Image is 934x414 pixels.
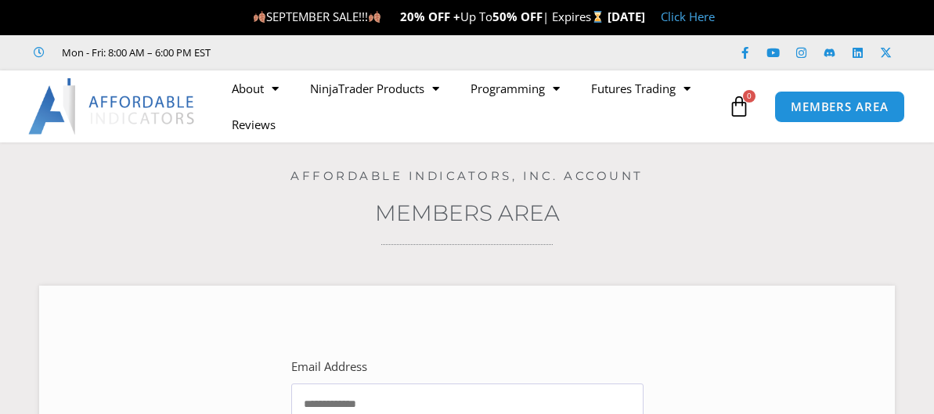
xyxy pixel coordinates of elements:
a: NinjaTrader Products [294,70,455,106]
a: About [216,70,294,106]
strong: 20% OFF + [400,9,460,24]
img: LogoAI | Affordable Indicators – NinjaTrader [28,78,197,135]
nav: Menu [216,70,724,142]
img: 🍂 [369,11,380,23]
a: Reviews [216,106,291,142]
span: MEMBERS AREA [791,101,889,113]
a: Futures Trading [575,70,706,106]
a: 0 [705,84,774,129]
a: Affordable Indicators, Inc. Account [290,168,644,183]
img: 🍂 [254,11,265,23]
a: Click Here [661,9,715,24]
strong: [DATE] [608,9,645,24]
span: SEPTEMBER SALE!!! Up To | Expires [253,9,608,24]
a: Programming [455,70,575,106]
span: 0 [743,90,755,103]
label: Email Address [291,356,367,378]
iframe: Customer reviews powered by Trustpilot [233,45,467,60]
a: Members Area [375,200,560,226]
img: ⌛ [592,11,604,23]
span: Mon - Fri: 8:00 AM – 6:00 PM EST [58,43,211,62]
strong: 50% OFF [492,9,543,24]
a: MEMBERS AREA [774,91,905,123]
